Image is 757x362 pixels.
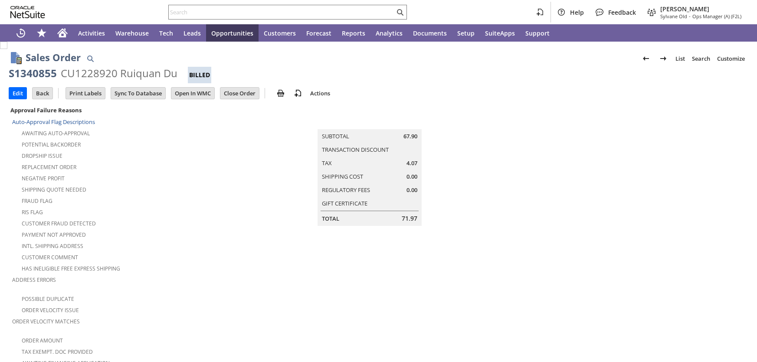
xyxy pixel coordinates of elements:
svg: Recent Records [16,28,26,38]
input: Close Order [220,88,259,99]
a: Order Amount [22,337,63,344]
a: Order Velocity Issue [22,307,79,314]
a: Opportunities [206,24,259,42]
a: Customer Fraud Detected [22,220,96,227]
span: Sylvane Old [660,13,687,20]
span: Leads [184,29,201,37]
span: 0.00 [406,173,417,181]
svg: Search [395,7,405,17]
a: Address Errors [12,276,56,284]
div: S1340855 [9,66,57,80]
span: Opportunities [211,29,253,37]
input: Print Labels [66,88,105,99]
a: Documents [408,24,452,42]
a: Regulatory Fees [322,186,370,194]
a: Customer Comment [22,254,78,261]
a: Reports [337,24,370,42]
h1: Sales Order [26,50,81,65]
a: Actions [307,89,334,97]
span: Tech [159,29,173,37]
span: Customers [264,29,296,37]
a: Setup [452,24,480,42]
a: Activities [73,24,110,42]
input: Edit [9,88,26,99]
span: [PERSON_NAME] [660,5,741,13]
span: 71.97 [402,214,417,223]
span: Ops Manager (A) (F2L) [692,13,741,20]
input: Open In WMC [171,88,214,99]
a: Customize [714,52,748,65]
a: Shipping Cost [322,173,363,180]
span: 67.90 [403,132,417,140]
a: Forecast [301,24,337,42]
div: Shortcuts [31,24,52,42]
a: Leads [178,24,206,42]
a: SuiteApps [480,24,520,42]
img: Previous [641,53,651,64]
a: RIS flag [22,209,43,216]
span: 0.00 [406,186,417,194]
a: Order Velocity Matches [12,318,80,325]
svg: logo [10,6,45,18]
caption: Summary [318,115,422,129]
div: Billed [188,67,211,83]
img: add-record.svg [293,88,303,98]
a: Fraud Flag [22,197,52,205]
a: Replacement Order [22,163,76,171]
span: Forecast [306,29,331,37]
a: Negative Profit [22,175,65,182]
div: CU1228920 Ruiquan Du [61,66,177,80]
svg: Shortcuts [36,28,47,38]
a: Total [322,215,339,222]
a: Recent Records [10,24,31,42]
a: Intl. Shipping Address [22,242,83,250]
a: List [672,52,688,65]
a: Payment not approved [22,231,86,238]
span: Feedback [608,8,636,16]
span: Warehouse [115,29,149,37]
span: 4.07 [406,159,417,167]
img: Quick Find [85,53,95,64]
a: Awaiting Auto-Approval [22,130,90,137]
a: Shipping Quote Needed [22,186,86,193]
input: Sync To Database [111,88,165,99]
input: Back [33,88,52,99]
a: Dropship Issue [22,152,62,160]
span: Help [570,8,584,16]
img: Next [658,53,669,64]
a: Search [688,52,714,65]
a: Tax [322,159,332,167]
span: SuiteApps [485,29,515,37]
span: Setup [457,29,475,37]
span: Documents [413,29,447,37]
a: Customers [259,24,301,42]
a: Tech [154,24,178,42]
a: Tax Exempt. Doc Provided [22,348,93,355]
a: Subtotal [322,132,349,140]
a: Analytics [370,24,408,42]
div: Approval Failure Reasons [9,104,252,116]
a: Support [520,24,555,42]
img: print.svg [275,88,286,98]
span: Analytics [376,29,403,37]
a: Warehouse [110,24,154,42]
span: Reports [342,29,365,37]
span: Activities [78,29,105,37]
a: Home [52,24,73,42]
a: Auto-Approval Flag Descriptions [12,118,95,126]
a: Gift Certificate [322,199,367,207]
svg: Home [57,28,68,38]
a: Potential Backorder [22,141,81,148]
span: Support [525,29,550,37]
input: Search [169,7,395,17]
a: Transaction Discount [322,146,389,153]
span: - [689,13,691,20]
a: Possible Duplicate [22,295,74,303]
a: Has Ineligible Free Express Shipping [22,265,120,272]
